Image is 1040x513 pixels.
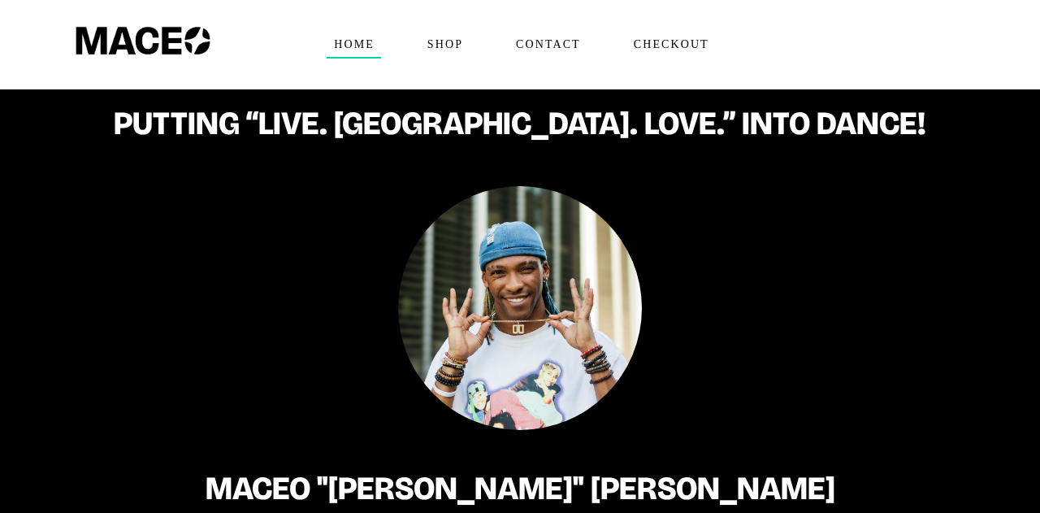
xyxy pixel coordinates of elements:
[509,32,587,58] span: Contact
[398,186,642,430] img: Maceo Harrison
[327,32,381,58] span: Home
[53,471,987,506] h2: Maceo "[PERSON_NAME]" [PERSON_NAME]
[420,32,470,58] span: Shop
[626,32,716,58] span: Checkout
